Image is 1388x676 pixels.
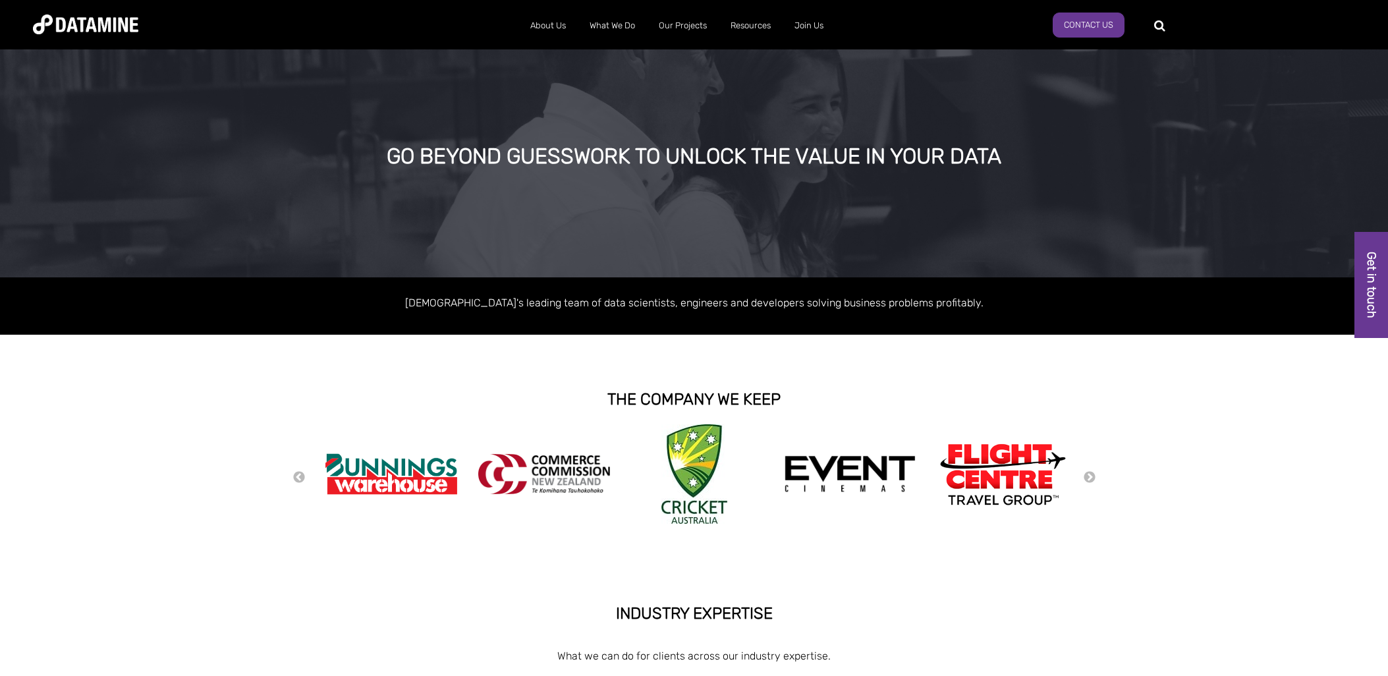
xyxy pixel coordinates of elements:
a: What We Do [578,9,647,43]
a: About Us [518,9,578,43]
img: Datamine [33,14,138,34]
img: Bunnings Warehouse [325,449,457,499]
img: Flight Centre [937,440,1069,508]
span: What we can do for clients across our industry expertise. [557,650,831,662]
strong: THE COMPANY WE KEEP [607,390,781,408]
img: commercecommission [478,454,610,494]
div: GO BEYOND GUESSWORK TO UNLOCK THE VALUE IN YOUR DATA [155,145,1232,169]
a: Our Projects [647,9,719,43]
p: [DEMOGRAPHIC_DATA]'s leading team of data scientists, engineers and developers solving business p... [319,294,1070,312]
a: Resources [719,9,783,43]
strong: INDUSTRY EXPERTISE [616,604,773,623]
a: Join Us [783,9,835,43]
img: Cricket Australia [661,424,727,524]
a: Contact Us [1053,13,1124,38]
a: Get in touch [1354,232,1388,338]
img: event cinemas [784,455,916,493]
button: Previous [292,470,306,485]
button: Next [1083,470,1096,485]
